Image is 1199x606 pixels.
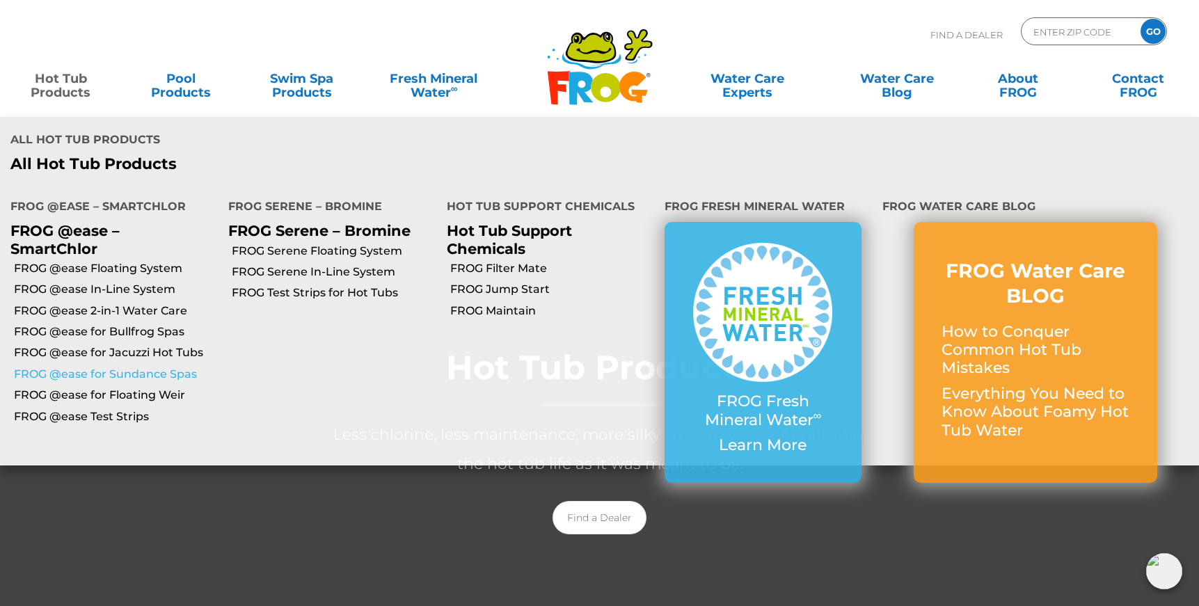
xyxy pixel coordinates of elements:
a: FROG @ease 2-in-1 Water Care [14,303,218,319]
a: FROG @ease for Sundance Spas [14,367,218,382]
sup: ∞ [813,408,822,422]
a: FROG @ease In-Line System [14,282,218,297]
p: FROG @ease – SmartChlor [10,222,207,257]
p: FROG Fresh Mineral Water [692,392,834,429]
p: Hot Tub Support Chemicals [447,222,644,257]
sup: ∞ [451,83,458,94]
a: FROG @ease for Floating Weir [14,388,218,403]
p: Find A Dealer [930,17,1003,52]
h4: FROG Serene – Bromine [228,194,425,222]
a: FROG @ease for Bullfrog Spas [14,324,218,340]
h4: FROG Water Care Blog [882,194,1189,222]
a: FROG @ease for Jacuzzi Hot Tubs [14,345,218,360]
a: FROG Serene Floating System [232,244,436,259]
p: FROG Serene – Bromine [228,222,425,239]
a: FROG Jump Start [450,282,654,297]
p: Everything You Need to Know About Foamy Hot Tub Water [942,385,1129,440]
h4: FROG Fresh Mineral Water [665,194,861,222]
p: Learn More [692,436,834,454]
h3: FROG Water Care BLOG [942,258,1129,309]
a: FROG Serene In-Line System [232,264,436,280]
a: FROG Maintain [450,303,654,319]
a: FROG @ease Floating System [14,261,218,276]
a: All Hot Tub Products [10,155,589,173]
a: AboutFROG [971,65,1065,93]
a: Water CareExperts [672,65,824,93]
a: Hot TubProducts [14,65,108,93]
a: ContactFROG [1091,65,1185,93]
h4: Hot Tub Support Chemicals [447,194,644,222]
a: Find a Dealer [553,501,646,534]
a: Swim SpaProducts [255,65,349,93]
img: openIcon [1146,553,1182,589]
a: FROG Water Care BLOG How to Conquer Common Hot Tub Mistakes Everything You Need to Know About Foa... [942,258,1129,447]
a: FROG @ease Test Strips [14,409,218,424]
input: GO [1141,19,1166,44]
a: Water CareBlog [850,65,944,93]
a: FROG Test Strips for Hot Tubs [232,285,436,301]
h4: All Hot Tub Products [10,127,589,155]
h4: FROG @ease – SmartChlor [10,194,207,222]
input: Zip Code Form [1032,22,1126,42]
a: FROG Filter Mate [450,261,654,276]
a: PoolProducts [134,65,228,93]
a: Fresh MineralWater∞ [375,65,492,93]
a: FROG Fresh Mineral Water∞ Learn More [692,243,834,461]
p: How to Conquer Common Hot Tub Mistakes [942,323,1129,378]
